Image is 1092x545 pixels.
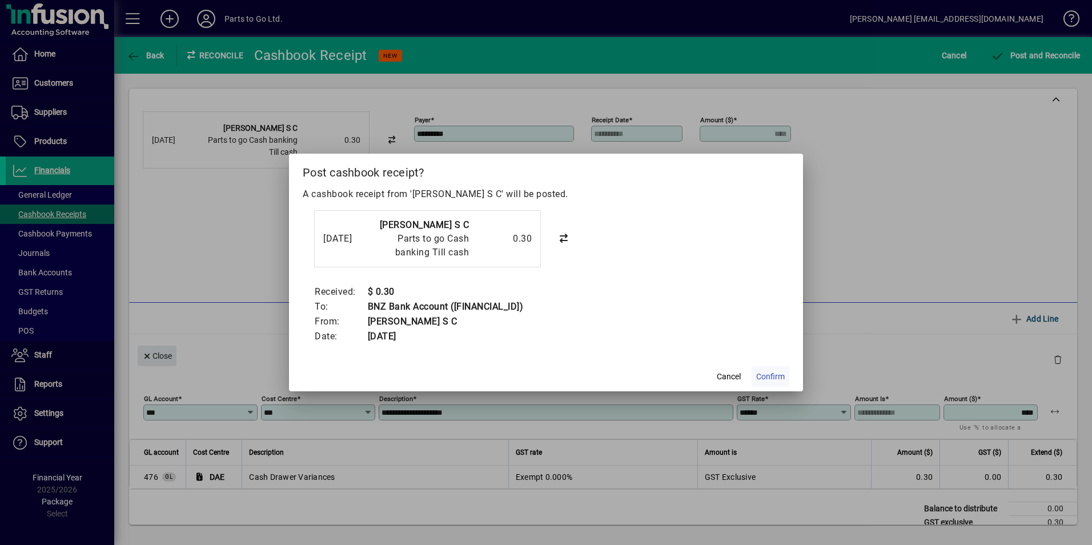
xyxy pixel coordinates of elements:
button: Cancel [710,366,747,387]
span: Cancel [717,371,741,383]
td: To: [314,299,367,314]
span: Confirm [756,371,785,383]
span: Parts to go Cash banking Till cash [395,233,469,258]
td: [DATE] [367,329,524,344]
strong: [PERSON_NAME] S C [380,219,469,230]
div: 0.30 [475,232,532,246]
td: Date: [314,329,367,344]
td: [PERSON_NAME] S C [367,314,524,329]
td: $ 0.30 [367,284,524,299]
p: A cashbook receipt from '[PERSON_NAME] S C' will be posted. [303,187,789,201]
button: Confirm [752,366,789,387]
td: Received: [314,284,367,299]
td: BNZ Bank Account ([FINANCIAL_ID]) [367,299,524,314]
h2: Post cashbook receipt? [289,154,803,187]
td: From: [314,314,367,329]
div: [DATE] [323,232,369,246]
